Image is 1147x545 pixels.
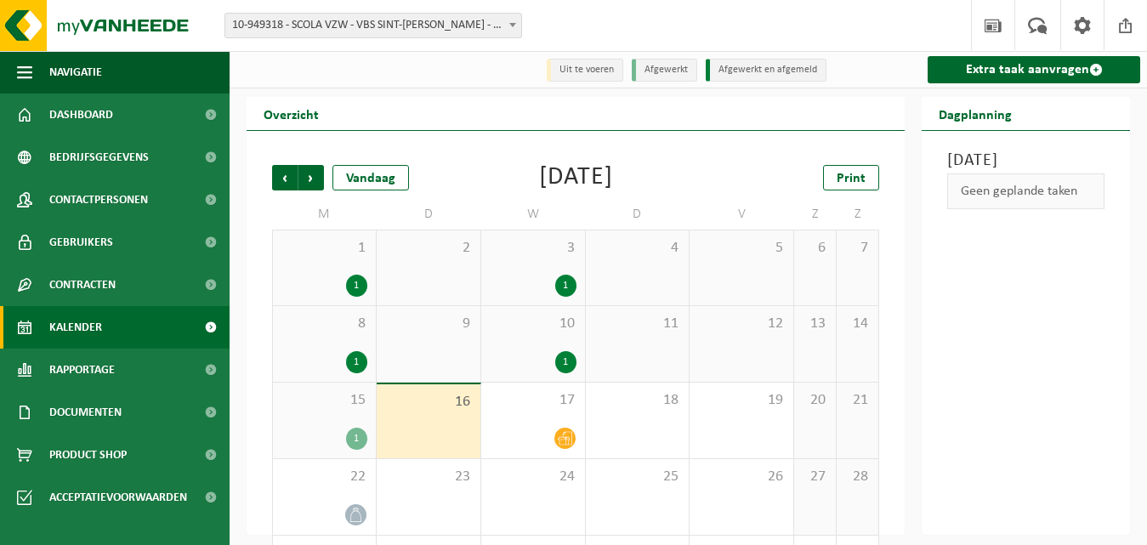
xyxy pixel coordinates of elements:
td: W [481,199,586,230]
span: 5 [698,239,785,258]
span: 23 [385,468,472,486]
span: 20 [803,391,827,410]
td: D [377,199,481,230]
span: 19 [698,391,785,410]
span: 10-949318 - SCOLA VZW - VBS SINT-THERESIA - ROLLEGEM [225,14,521,37]
span: 9 [385,315,472,333]
div: Geen geplande taken [947,173,1104,209]
span: 25 [594,468,681,486]
span: 2 [385,239,472,258]
div: 1 [346,351,367,373]
li: Afgewerkt en afgemeld [706,59,826,82]
span: 13 [803,315,827,333]
span: Bedrijfsgegevens [49,136,149,179]
span: Print [837,172,866,185]
td: M [272,199,377,230]
span: Contactpersonen [49,179,148,221]
span: 8 [281,315,367,333]
span: 10 [490,315,576,333]
span: Contracten [49,264,116,306]
span: Kalender [49,306,102,349]
span: 27 [803,468,827,486]
span: 7 [845,239,870,258]
div: 1 [555,351,576,373]
span: Product Shop [49,434,127,476]
span: 26 [698,468,785,486]
span: 6 [803,239,827,258]
span: Gebruikers [49,221,113,264]
td: Z [794,199,837,230]
h3: [DATE] [947,148,1104,173]
span: 10-949318 - SCOLA VZW - VBS SINT-THERESIA - ROLLEGEM [224,13,522,38]
span: Acceptatievoorwaarden [49,476,187,519]
div: Vandaag [332,165,409,190]
span: 18 [594,391,681,410]
span: 1 [281,239,367,258]
span: 4 [594,239,681,258]
td: Z [837,199,879,230]
li: Afgewerkt [632,59,697,82]
span: 3 [490,239,576,258]
h2: Dagplanning [922,97,1029,130]
span: 22 [281,468,367,486]
td: V [690,199,794,230]
span: 11 [594,315,681,333]
span: 16 [385,393,472,412]
span: Vorige [272,165,298,190]
span: Rapportage [49,349,115,391]
div: 1 [346,428,367,450]
div: 1 [346,275,367,297]
span: 24 [490,468,576,486]
span: Documenten [49,391,122,434]
a: Print [823,165,879,190]
td: D [586,199,690,230]
div: 1 [555,275,576,297]
div: [DATE] [539,165,613,190]
span: 15 [281,391,367,410]
span: Dashboard [49,94,113,136]
span: 12 [698,315,785,333]
a: Extra taak aanvragen [928,56,1140,83]
span: 17 [490,391,576,410]
h2: Overzicht [247,97,336,130]
span: 21 [845,391,870,410]
span: Navigatie [49,51,102,94]
li: Uit te voeren [547,59,623,82]
span: Volgende [298,165,324,190]
span: 14 [845,315,870,333]
span: 28 [845,468,870,486]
